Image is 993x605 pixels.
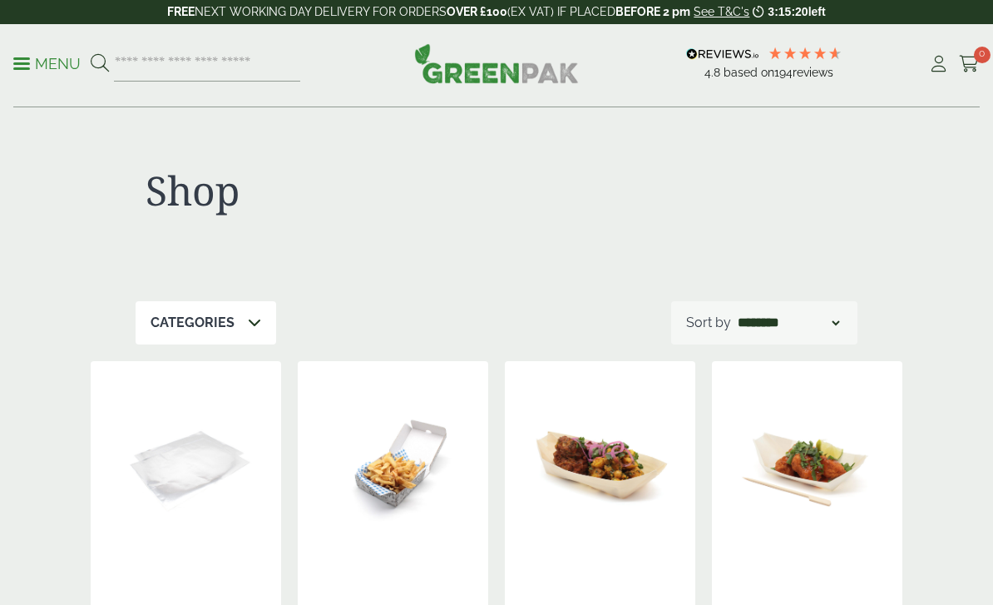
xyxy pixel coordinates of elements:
h1: Shop [146,166,487,215]
i: My Account [928,56,949,72]
a: Menu [13,54,81,71]
span: reviews [793,66,833,79]
strong: BEFORE 2 pm [615,5,690,18]
div: 4.78 Stars [768,46,842,61]
img: REVIEWS.io [686,48,758,60]
select: Shop order [734,313,842,333]
strong: OVER £100 [447,5,507,18]
a: See T&C's [694,5,749,18]
p: Categories [151,313,235,333]
span: left [808,5,826,18]
img: GP3330019D Foil Sheet Sulphate Lined bare [91,361,281,569]
span: 194 [774,66,793,79]
img: Large Wooden Boat 190mm with food contents 2920004AD [712,361,902,569]
p: Sort by [686,313,731,333]
p: Menu [13,54,81,74]
strong: FREE [167,5,195,18]
img: Extra Large Wooden Boat 220mm with food contents V2 2920004AE [505,361,695,569]
span: Based on [724,66,774,79]
span: 4.8 [704,66,724,79]
a: 0 [959,52,980,77]
span: 0 [974,47,991,63]
span: 3:15:20 [768,5,808,18]
img: GreenPak Supplies [414,43,579,83]
img: 2520069 Square News Fish n Chip Corrugated Box - Open with Chips [298,361,488,569]
i: Cart [959,56,980,72]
